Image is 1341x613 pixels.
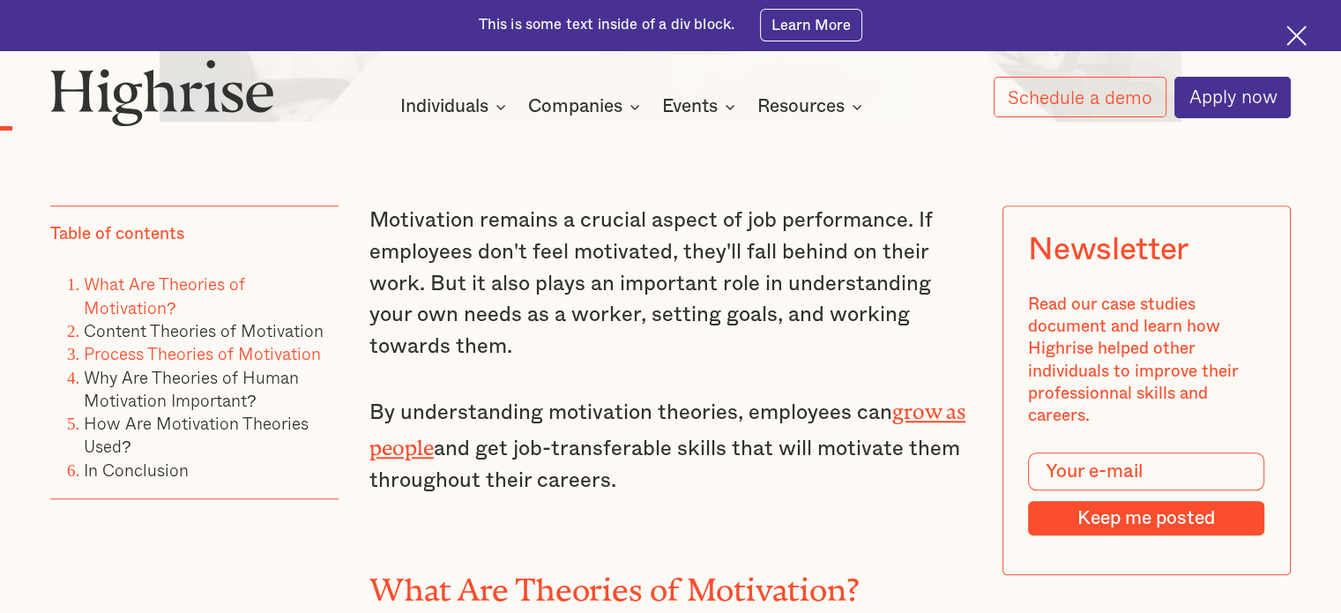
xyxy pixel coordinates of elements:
[1174,77,1291,118] a: Apply now
[84,364,299,413] a: Why Are Theories of Human Motivation Important?
[528,96,622,117] div: Companies
[1029,452,1265,490] input: Your e-mail
[369,392,972,497] p: By understanding motivation theories, employees can and get job-transferable skills that will mot...
[662,96,718,117] div: Events
[757,96,845,117] div: Resources
[400,96,511,117] div: Individuals
[528,96,645,117] div: Companies
[994,77,1166,117] a: Schedule a demo
[50,59,274,127] img: Highrise logo
[84,457,189,482] a: In Conclusion
[1029,501,1265,536] input: Keep me posted
[369,564,972,600] h2: What Are Theories of Motivation?
[1029,232,1188,268] div: Newsletter
[84,271,245,319] a: What Are Theories of Motivation?
[50,223,184,245] div: Table of contents
[84,340,321,366] a: Process Theories of Motivation
[760,9,863,41] a: Learn More
[400,96,488,117] div: Individuals
[1286,26,1307,46] img: Cross icon
[84,410,309,459] a: How Are Motivation Theories Used?
[1029,294,1265,428] div: Read our case studies document and learn how Highrise helped other individuals to improve their p...
[84,318,324,343] a: Content Theories of Motivation
[757,96,868,117] div: Resources
[662,96,741,117] div: Events
[1029,452,1265,536] form: Modal Form
[479,15,735,35] div: This is some text inside of a div block.
[369,206,972,363] p: Motivation remains a crucial aspect of job performance. If employees don't feel motivated, they'l...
